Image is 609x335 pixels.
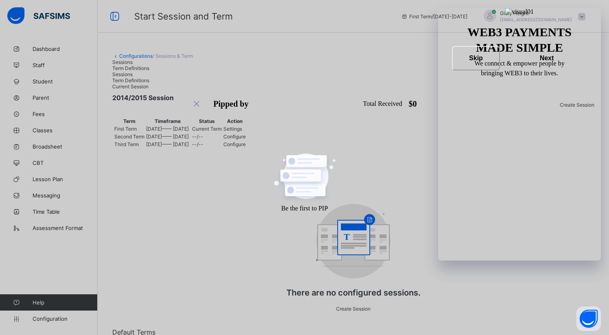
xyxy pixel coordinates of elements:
button: Open asap [576,307,601,331]
div: Total Received [363,99,402,109]
button: Skip [452,46,500,70]
button: Next [506,46,587,70]
div: Be the first to PIP [281,204,328,213]
div: Pipped by [214,98,249,109]
div: $ 0 [409,98,417,109]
